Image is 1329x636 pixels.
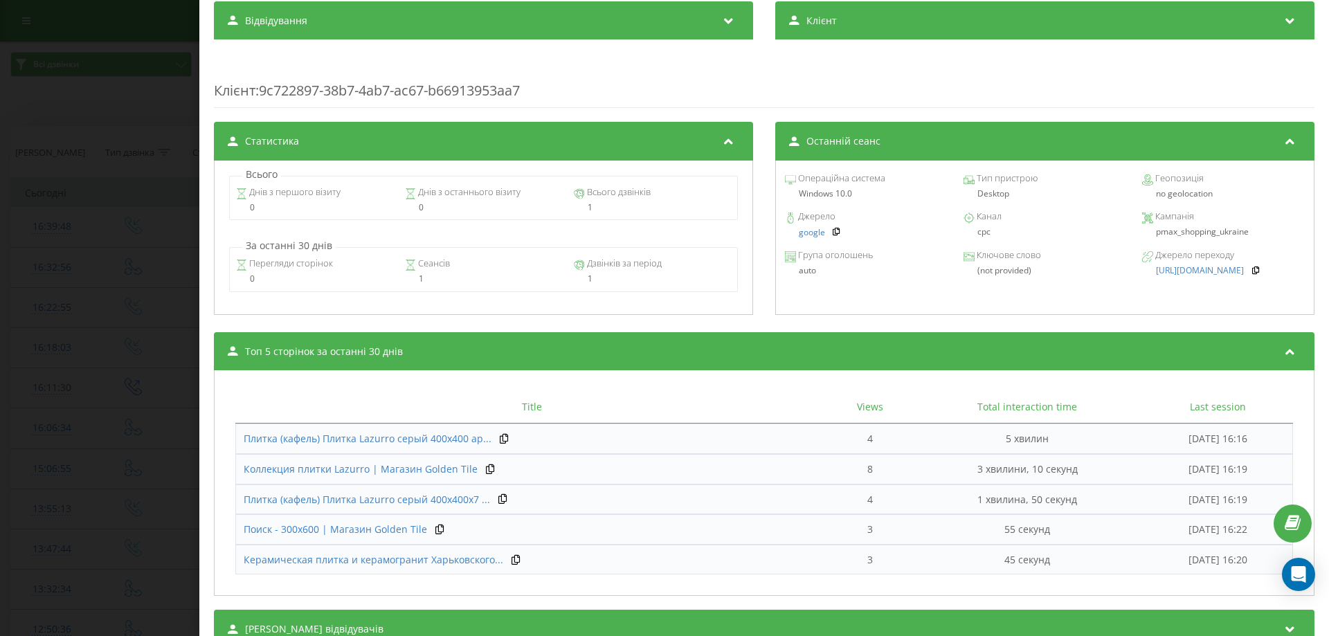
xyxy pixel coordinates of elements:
[1153,248,1234,262] span: Джерело переходу
[214,81,255,100] span: Клієнт
[799,228,825,237] a: google
[912,424,1143,454] td: 5 хвилин
[1282,558,1315,591] div: Open Intercom Messenger
[912,545,1143,575] td: 45 секунд
[247,257,333,271] span: Перегляди сторінок
[829,514,912,545] td: 3
[244,553,503,567] a: Керамическая плитка и керамогранит Харьковского...
[829,545,912,575] td: 3
[912,514,1143,545] td: 55 секунд
[964,266,1126,275] div: (not provided)
[245,345,403,358] span: Топ 5 сторінок за останні 30 днів
[912,391,1143,424] th: Total interaction time
[829,391,912,424] th: Views
[1143,454,1293,484] td: [DATE] 16:19
[574,203,731,212] div: 1
[244,462,478,476] a: Коллекция плитки Lazurro | Магазин Golden Tile
[585,257,662,271] span: Дзвінків за період
[245,622,383,636] span: [PERSON_NAME] відвідувачів
[829,424,912,454] td: 4
[244,553,503,566] span: Керамическая плитка и керамогранит Харьковского...
[796,248,873,262] span: Група оголошень
[1143,424,1293,454] td: [DATE] 16:16
[829,454,912,484] td: 8
[796,210,835,224] span: Джерело
[785,266,948,275] div: auto
[1153,172,1204,185] span: Геопозиція
[1143,545,1293,575] td: [DATE] 16:20
[585,185,651,199] span: Всього дзвінків
[236,274,393,284] div: 0
[236,203,393,212] div: 0
[785,189,948,199] div: Windows 10.0
[416,257,450,271] span: Сеансів
[244,432,491,446] a: Плитка (кафель) Плитка Lazurro серый 400х400 ар...
[235,391,829,424] th: Title
[964,189,1126,199] div: Desktop
[247,185,341,199] span: Днів з першого візиту
[796,172,885,185] span: Операційна система
[242,239,336,253] p: За останні 30 днів
[806,14,837,28] span: Клієнт
[1153,210,1194,224] span: Кампанія
[244,493,490,507] a: Плитка (кафель) Плитка Lazurro серый 400х400х7 ...
[405,274,562,284] div: 1
[964,227,1126,237] div: cpc
[242,167,281,181] p: Всього
[829,484,912,515] td: 4
[244,462,478,475] span: Коллекция плитки Lazurro | Магазин Golden Tile
[245,14,307,28] span: Відвідування
[574,274,731,284] div: 1
[214,53,1314,108] div: : 9c722897-38b7-4ab7-ac67-b66913953aa7
[1142,227,1305,237] div: pmax_shopping_ukraine
[975,248,1041,262] span: Ключове слово
[1142,189,1305,199] div: no geolocation
[245,134,299,148] span: Статистика
[975,172,1038,185] span: Тип пристрою
[1143,514,1293,545] td: [DATE] 16:22
[1143,391,1293,424] th: Last session
[416,185,521,199] span: Днів з останнього візиту
[244,432,491,445] span: Плитка (кафель) Плитка Lazurro серый 400х400 ар...
[912,454,1143,484] td: 3 хвилини, 10 секунд
[975,210,1002,224] span: Канал
[1156,266,1244,275] a: [URL][DOMAIN_NAME]
[806,134,880,148] span: Останній сеанс
[912,484,1143,515] td: 1 хвилина, 50 секунд
[405,203,562,212] div: 0
[1143,484,1293,515] td: [DATE] 16:19
[244,523,427,536] a: Поиск - 300х600 | Магазин Golden Tile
